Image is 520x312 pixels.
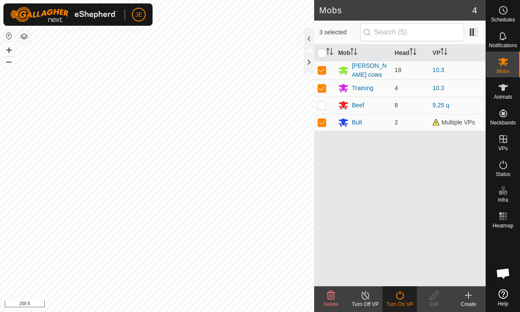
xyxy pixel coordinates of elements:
p-sorticon: Activate to sort [350,49,357,56]
span: 8 [395,102,398,109]
h2: Mobs [319,5,472,15]
div: Turn On VP [382,300,417,308]
span: Multiple VPs [432,119,475,126]
button: + [4,45,14,55]
span: 3 selected [319,28,360,37]
span: Infra [498,197,508,203]
p-sorticon: Activate to sort [410,49,416,56]
span: Notifications [489,43,517,48]
div: Open chat [490,261,516,286]
span: Mobs [497,69,509,74]
span: Delete [324,301,339,307]
span: 18 [395,67,401,73]
div: Turn Off VP [348,300,382,308]
img: Gallagher Logo [10,7,118,22]
span: Animals [494,94,512,100]
button: – [4,56,14,67]
span: 2 [395,119,398,126]
a: Help [486,286,520,310]
a: 10.3 [432,67,444,73]
div: Bull [352,118,362,127]
button: Reset Map [4,31,14,41]
th: Mob [335,45,392,61]
th: VP [429,45,486,61]
th: Head [391,45,429,61]
a: Privacy Policy [123,301,155,309]
div: Beef [352,101,364,110]
span: Heatmap [492,223,514,228]
span: Help [498,301,508,306]
a: 10.3 [432,85,444,91]
a: 9.25 q [432,102,449,109]
p-sorticon: Activate to sort [326,49,333,56]
div: Training [352,84,373,93]
button: Map Layers [19,31,29,42]
div: Create [451,300,486,308]
div: Edit [417,300,451,308]
span: Neckbands [490,120,516,125]
span: Status [496,172,510,177]
span: 4 [472,4,477,17]
span: 4 [395,85,398,91]
p-sorticon: Activate to sort [440,49,447,56]
a: Contact Us [165,301,191,309]
input: Search (S) [360,23,464,41]
span: JE [135,10,142,19]
div: [PERSON_NAME] cows [352,61,388,79]
span: VPs [498,146,508,151]
span: Schedules [491,17,515,22]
